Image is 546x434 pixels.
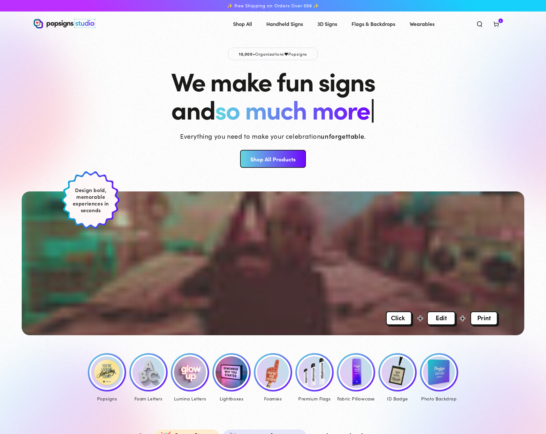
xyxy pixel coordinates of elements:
[317,19,337,28] span: 3D Signs
[211,353,252,403] a: Lumina Lightboxes Lightboxes
[347,15,400,32] a: Flags & Backdrops
[337,395,375,403] div: Fabric Pillowcase
[128,353,169,403] a: Foam Letters Foam Letters
[227,3,319,9] span: ✨ Free Shipping on Orders Over $99 ✨
[471,17,488,31] summary: Search our site
[294,353,335,403] a: Premium Feather Flags Premium Flags
[382,356,413,388] img: ID Badge
[377,353,418,403] a: ID Badge ID Badge
[313,15,342,32] a: 3D Signs
[91,356,123,388] img: Popsigns
[215,91,370,126] span: so much more
[180,131,366,140] p: Everything you need to make your celebration .
[352,19,395,28] span: Flags & Backdrops
[239,51,255,57] span: 10,000+
[378,395,417,403] div: ID Badge
[171,395,209,403] div: Lumina Letters
[295,395,334,403] div: Premium Flags
[262,15,308,32] a: Handheld Signs
[34,19,95,28] img: Popsigns Studio
[410,19,435,28] span: Wearables
[228,15,257,32] a: Shop All
[386,311,499,327] img: Overlay Image
[266,19,303,28] span: Handheld Signs
[86,353,128,403] a: Popsigns Popsigns
[133,356,164,388] img: Foam Letters
[254,395,292,403] div: Foamies
[335,353,377,403] a: Fabric Pillowcase Fabric Pillowcase
[171,66,375,123] h1: We make fun signs and
[233,19,252,28] span: Shop All
[370,90,375,127] span: |
[252,353,294,403] a: Foamies® Foamies
[240,150,306,168] a: Shop All Products
[321,131,364,140] strong: unforgettable
[500,19,502,23] span: 6
[340,356,372,388] img: Fabric Pillowcase
[88,395,126,403] div: Popsigns
[216,356,247,388] img: Lumina Lightboxes
[420,395,458,403] div: Photo Backdrop
[174,356,206,388] img: Lumina Letters
[129,395,168,403] div: Foam Letters
[405,15,439,32] a: Wearables
[212,395,251,403] div: Lightboxes
[423,356,455,388] img: Photo Backdrop
[299,356,330,388] img: Premium Feather Flags
[228,48,318,60] p: Organizations Popsigns
[169,353,211,403] a: Lumina Letters Lumina Letters
[418,353,460,403] a: Photo Backdrop Photo Backdrop
[257,356,289,388] img: Foamies®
